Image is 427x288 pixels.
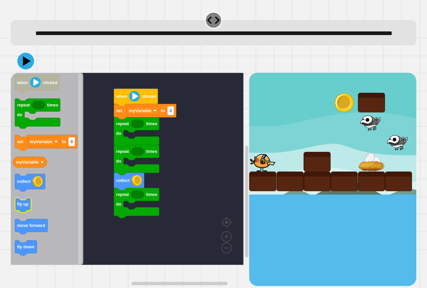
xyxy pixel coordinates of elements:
text: do [116,159,121,164]
text: fly up [17,202,28,207]
text: times [146,192,157,197]
div: Blockly Workspace [11,73,249,286]
text: repeat [116,121,129,126]
text: do [116,131,121,136]
text: move forward [17,223,45,228]
text: times [146,149,157,154]
text: do [17,112,22,117]
text: to [161,108,165,113]
text: to [62,139,66,144]
text: do [116,202,121,207]
text: clicked [142,94,156,99]
text: repeat [116,192,129,197]
text: repeat [116,149,129,154]
text: 3 [169,108,172,113]
text: 0 [70,139,73,144]
text: set [116,108,122,113]
text: repeat [17,103,30,108]
text: myVariable [30,139,53,144]
text: myVariable [129,108,151,113]
text: times [47,103,58,108]
text: times [146,121,157,126]
text: when [17,80,28,85]
text: collect [17,179,31,184]
text: collect [116,178,130,183]
text: clicked [43,80,57,85]
text: when [116,94,127,99]
text: myVariable [16,160,39,165]
text: fly down [17,245,34,250]
text: set [17,139,23,144]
